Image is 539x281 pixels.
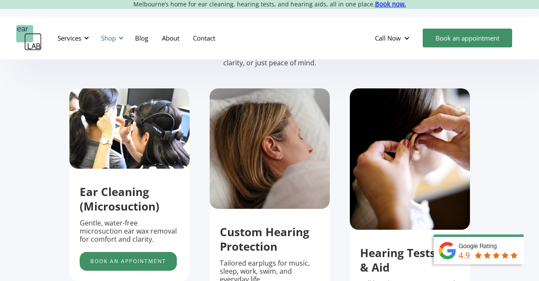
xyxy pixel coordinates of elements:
a: Book an appointment [80,252,177,271]
div: Call Now [368,25,418,51]
a: Blog [128,26,155,50]
div: Call Now [375,34,401,42]
div: 1 of 5 [69,88,190,281]
strong: Hearing Tests & Aid [360,245,435,275]
strong: Ear Cleaning (Microsuction) [80,184,159,214]
a: Contact [186,26,222,50]
h2: Services [69,16,470,36]
div: Services [58,34,81,42]
p: Support that’s clear, calm and designed to fit your life. Explore our services below, whether you... [157,43,383,67]
div: Shop [101,34,116,42]
div: Shop [96,25,126,51]
a: home [16,25,42,51]
p: Gentle, water-free microsuction ear wax removal for comfort and clarity. [80,219,179,244]
a: Book an appointment [423,29,512,47]
strong: Custom Hearing Protection [220,224,309,254]
img: putting hearing protection in [350,88,470,230]
div: Services [52,25,92,51]
a: About [155,26,186,50]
